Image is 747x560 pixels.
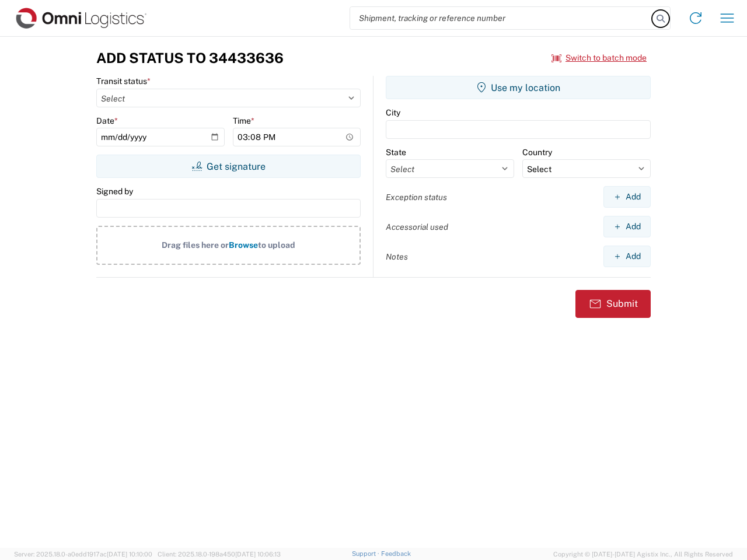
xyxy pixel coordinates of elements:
[603,246,651,267] button: Add
[96,50,284,66] h3: Add Status to 34433636
[575,290,651,318] button: Submit
[386,76,651,99] button: Use my location
[96,116,118,126] label: Date
[96,76,151,86] label: Transit status
[233,116,254,126] label: Time
[96,155,361,178] button: Get signature
[352,550,381,557] a: Support
[350,7,652,29] input: Shipment, tracking or reference number
[162,240,229,250] span: Drag files here or
[522,147,552,157] label: Country
[386,147,406,157] label: State
[603,186,651,208] button: Add
[258,240,295,250] span: to upload
[386,192,447,202] label: Exception status
[229,240,258,250] span: Browse
[603,216,651,237] button: Add
[386,222,448,232] label: Accessorial used
[107,551,152,558] span: [DATE] 10:10:00
[551,48,647,68] button: Switch to batch mode
[386,107,400,118] label: City
[158,551,281,558] span: Client: 2025.18.0-198a450
[14,551,152,558] span: Server: 2025.18.0-a0edd1917ac
[96,186,133,197] label: Signed by
[553,549,733,559] span: Copyright © [DATE]-[DATE] Agistix Inc., All Rights Reserved
[235,551,281,558] span: [DATE] 10:06:13
[386,251,408,262] label: Notes
[381,550,411,557] a: Feedback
